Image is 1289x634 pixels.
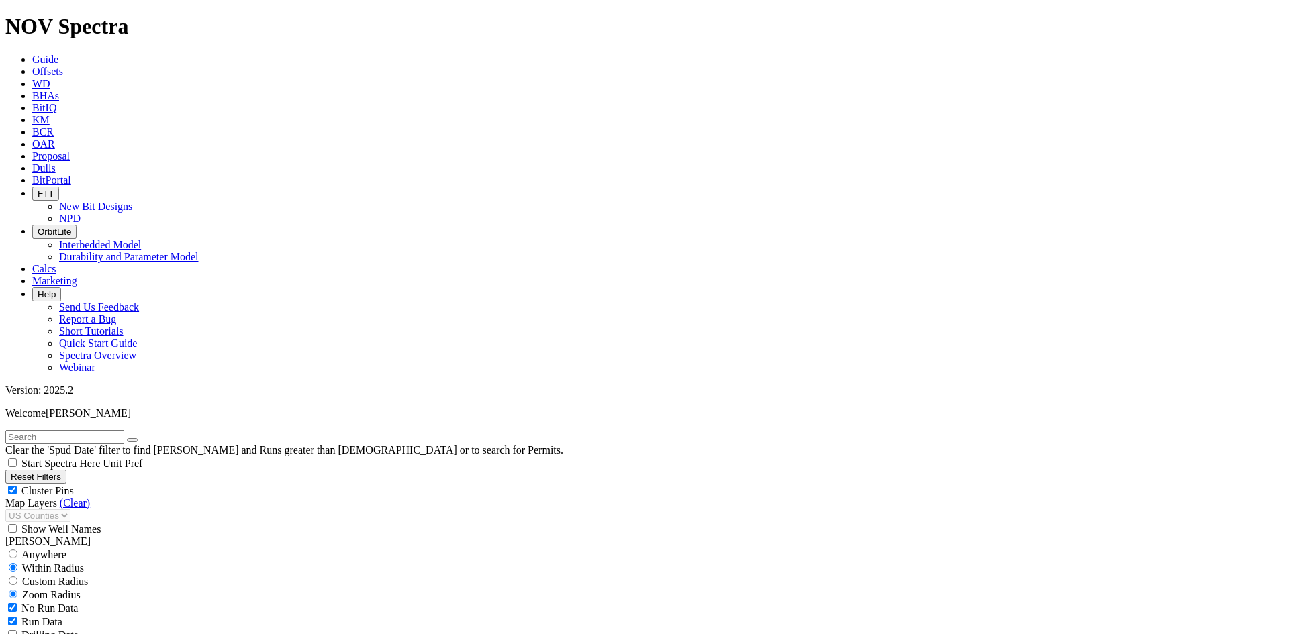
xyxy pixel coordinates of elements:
[5,497,57,509] span: Map Layers
[32,225,77,239] button: OrbitLite
[22,562,84,574] span: Within Radius
[32,138,55,150] a: OAR
[59,251,199,262] a: Durability and Parameter Model
[32,54,58,65] a: Guide
[59,337,137,349] a: Quick Start Guide
[38,227,71,237] span: OrbitLite
[21,602,78,614] span: No Run Data
[21,485,74,496] span: Cluster Pins
[59,301,139,313] a: Send Us Feedback
[32,263,56,274] a: Calcs
[5,14,1284,39] h1: NOV Spectra
[5,444,563,456] span: Clear the 'Spud Date' filter to find [PERSON_NAME] and Runs greater than [DEMOGRAPHIC_DATA] or to...
[32,66,63,77] a: Offsets
[59,313,116,325] a: Report a Bug
[5,430,124,444] input: Search
[32,150,70,162] a: Proposal
[59,350,136,361] a: Spectra Overview
[22,576,88,587] span: Custom Radius
[59,362,95,373] a: Webinar
[60,497,90,509] a: (Clear)
[8,458,17,467] input: Start Spectra Here
[32,287,61,301] button: Help
[59,325,124,337] a: Short Tutorials
[59,213,81,224] a: NPD
[21,523,101,535] span: Show Well Names
[32,162,56,174] a: Dulls
[32,174,71,186] a: BitPortal
[21,616,62,627] span: Run Data
[32,102,56,113] a: BitIQ
[59,239,141,250] a: Interbedded Model
[5,407,1284,419] p: Welcome
[59,201,132,212] a: New Bit Designs
[21,549,66,560] span: Anywhere
[22,589,81,600] span: Zoom Radius
[32,187,59,201] button: FTT
[21,458,100,469] span: Start Spectra Here
[38,189,54,199] span: FTT
[5,384,1284,397] div: Version: 2025.2
[38,289,56,299] span: Help
[32,126,54,138] a: BCR
[46,407,131,419] span: [PERSON_NAME]
[103,458,142,469] span: Unit Pref
[32,78,50,89] a: WD
[32,275,77,286] a: Marketing
[32,114,50,125] a: KM
[32,90,59,101] a: BHAs
[5,535,1284,547] div: [PERSON_NAME]
[5,470,66,484] button: Reset Filters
